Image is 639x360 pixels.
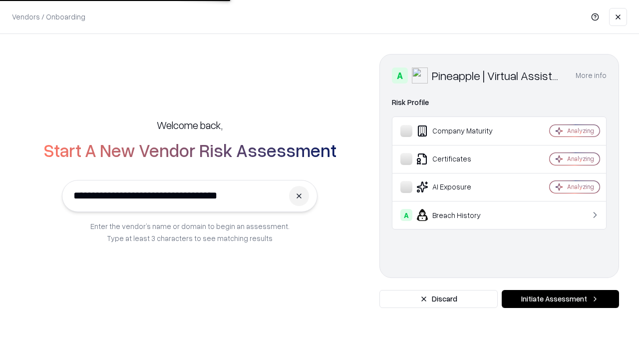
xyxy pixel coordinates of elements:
[43,140,336,160] h2: Start A New Vendor Risk Assessment
[12,11,85,22] p: Vendors / Onboarding
[392,67,408,83] div: A
[400,153,520,165] div: Certificates
[502,290,619,308] button: Initiate Assessment
[90,220,290,244] p: Enter the vendor’s name or domain to begin an assessment. Type at least 3 characters to see match...
[400,209,412,221] div: A
[400,181,520,193] div: AI Exposure
[576,66,607,84] button: More info
[400,209,520,221] div: Breach History
[432,67,564,83] div: Pineapple | Virtual Assistant Agency
[412,67,428,83] img: Pineapple | Virtual Assistant Agency
[567,182,594,191] div: Analyzing
[157,118,223,132] h5: Welcome back,
[567,154,594,163] div: Analyzing
[379,290,498,308] button: Discard
[567,126,594,135] div: Analyzing
[400,125,520,137] div: Company Maturity
[392,96,607,108] div: Risk Profile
